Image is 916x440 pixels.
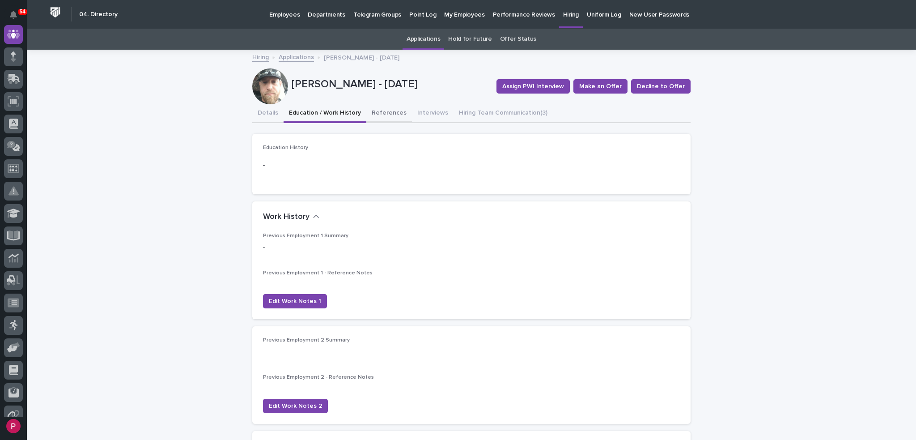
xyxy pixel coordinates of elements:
p: 54 [20,9,25,15]
a: Applications [279,51,314,62]
p: - [263,347,680,357]
button: Edit Work Notes 2 [263,399,328,413]
button: Hiring Team Communication (3) [454,104,553,123]
button: Assign PWI Interview [496,79,570,94]
span: Decline to Offer [637,82,685,91]
button: Notifications [4,5,23,24]
p: [PERSON_NAME] - [DATE] [324,52,399,62]
button: References [366,104,412,123]
button: Edit Work Notes 1 [263,294,327,308]
button: Education / Work History [284,104,366,123]
span: Education History [263,145,308,150]
button: Details [252,104,284,123]
span: Make an Offer [579,82,622,91]
span: Previous Employment 1 Summary [263,233,348,239]
h2: Work History [263,212,310,222]
button: Work History [263,212,319,222]
a: Offer Status [500,29,536,50]
span: Edit Work Notes 1 [269,297,321,306]
a: Hiring [252,51,269,62]
a: Applications [407,29,440,50]
span: Previous Employment 2 Summary [263,337,350,343]
button: Interviews [412,104,454,123]
span: Previous Employment 1 - Reference Notes [263,270,373,276]
button: users-avatar [4,417,23,436]
button: Decline to Offer [631,79,691,94]
img: Workspace Logo [47,4,64,21]
a: Hold for Future [448,29,492,50]
span: Edit Work Notes 2 [269,402,322,410]
p: - [263,243,680,252]
span: Previous Employment 2 - Reference Notes [263,375,374,380]
p: [PERSON_NAME] - [DATE] [292,78,489,91]
button: Make an Offer [573,79,628,94]
div: Notifications54 [11,11,23,25]
p: - [263,161,395,170]
span: Assign PWI Interview [502,82,564,91]
h2: 04. Directory [79,11,118,18]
